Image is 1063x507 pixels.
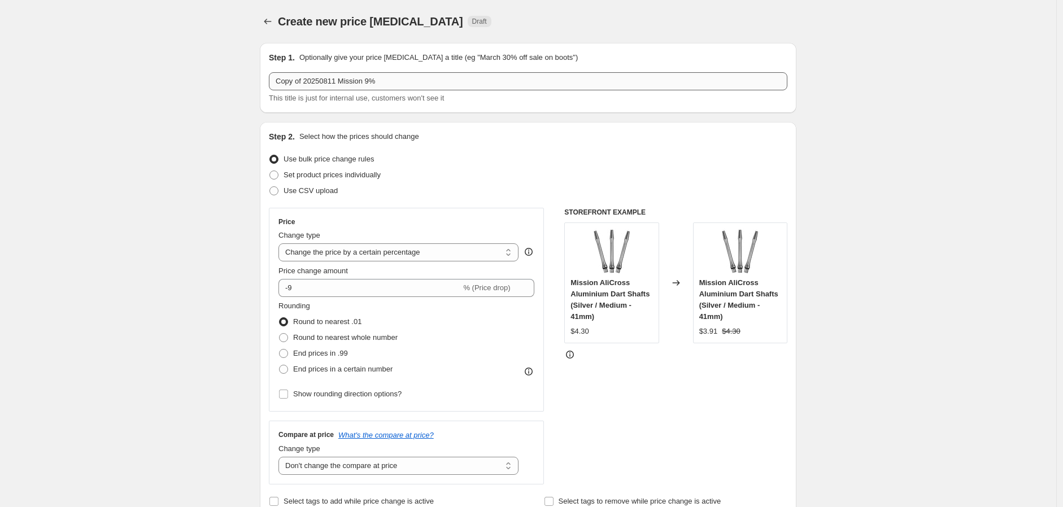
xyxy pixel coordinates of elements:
input: 30% off holiday sale [269,72,787,90]
button: Price change jobs [260,14,276,29]
img: s0352_80x.jpg [717,229,763,274]
img: s0352_80x.jpg [589,229,634,274]
span: Use bulk price change rules [284,155,374,163]
span: Show rounding direction options? [293,390,402,398]
h6: STOREFRONT EXAMPLE [564,208,787,217]
span: Select tags to add while price change is active [284,497,434,505]
span: Change type [278,231,320,239]
span: % (Price drop) [463,283,510,292]
span: Mission AliCross Aluminium Dart Shafts (Silver / Medium - 41mm) [570,278,650,321]
span: End prices in a certain number [293,365,393,373]
span: Use CSV upload [284,186,338,195]
span: Draft [472,17,487,26]
div: $4.30 [570,326,589,337]
span: Round to nearest whole number [293,333,398,342]
input: -15 [278,279,461,297]
span: Select tags to remove while price change is active [559,497,721,505]
span: Change type [278,444,320,453]
span: End prices in .99 [293,349,348,357]
button: What's the compare at price? [338,431,434,439]
span: Rounding [278,301,310,310]
h3: Price [278,217,295,226]
div: $3.91 [699,326,718,337]
span: Set product prices individually [284,171,381,179]
span: Price change amount [278,266,348,275]
span: Round to nearest .01 [293,317,361,326]
strike: $4.30 [722,326,740,337]
h3: Compare at price [278,430,334,439]
span: Create new price [MEDICAL_DATA] [278,15,463,28]
h2: Step 2. [269,131,295,142]
span: Mission AliCross Aluminium Dart Shafts (Silver / Medium - 41mm) [699,278,778,321]
div: help [523,246,534,257]
p: Optionally give your price [MEDICAL_DATA] a title (eg "March 30% off sale on boots") [299,52,578,63]
p: Select how the prices should change [299,131,419,142]
span: This title is just for internal use, customers won't see it [269,94,444,102]
h2: Step 1. [269,52,295,63]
